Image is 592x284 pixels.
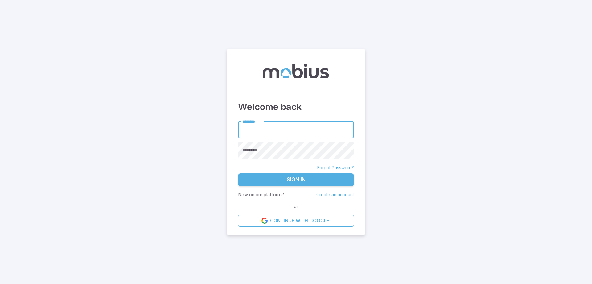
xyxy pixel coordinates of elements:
[238,173,354,186] button: Sign In
[238,215,354,227] a: Continue with Google
[292,203,300,210] span: or
[238,100,354,114] h3: Welcome back
[238,191,284,198] p: New on our platform?
[317,165,354,171] a: Forgot Password?
[316,192,354,197] a: Create an account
